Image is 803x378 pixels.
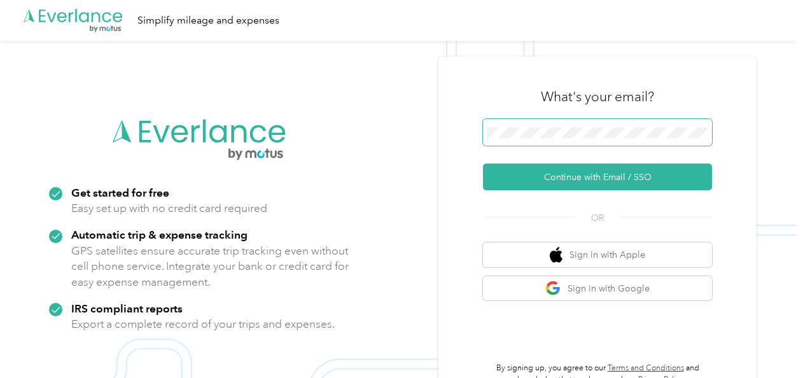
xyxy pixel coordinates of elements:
[550,247,562,263] img: apple logo
[545,281,561,297] img: google logo
[541,88,654,106] h3: What's your email?
[71,186,169,199] strong: Get started for free
[608,363,684,373] a: Terms and Conditions
[483,276,712,301] button: google logoSign in with Google
[483,164,712,190] button: Continue with Email / SSO
[71,228,248,241] strong: Automatic trip & expense tracking
[71,243,349,290] p: GPS satellites ensure accurate trip tracking even without cell phone service. Integrate your bank...
[71,316,335,332] p: Export a complete record of your trips and expenses.
[483,242,712,267] button: apple logoSign in with Apple
[71,200,267,216] p: Easy set up with no credit card required
[137,13,279,29] div: Simplify mileage and expenses
[575,211,620,225] span: OR
[71,302,183,315] strong: IRS compliant reports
